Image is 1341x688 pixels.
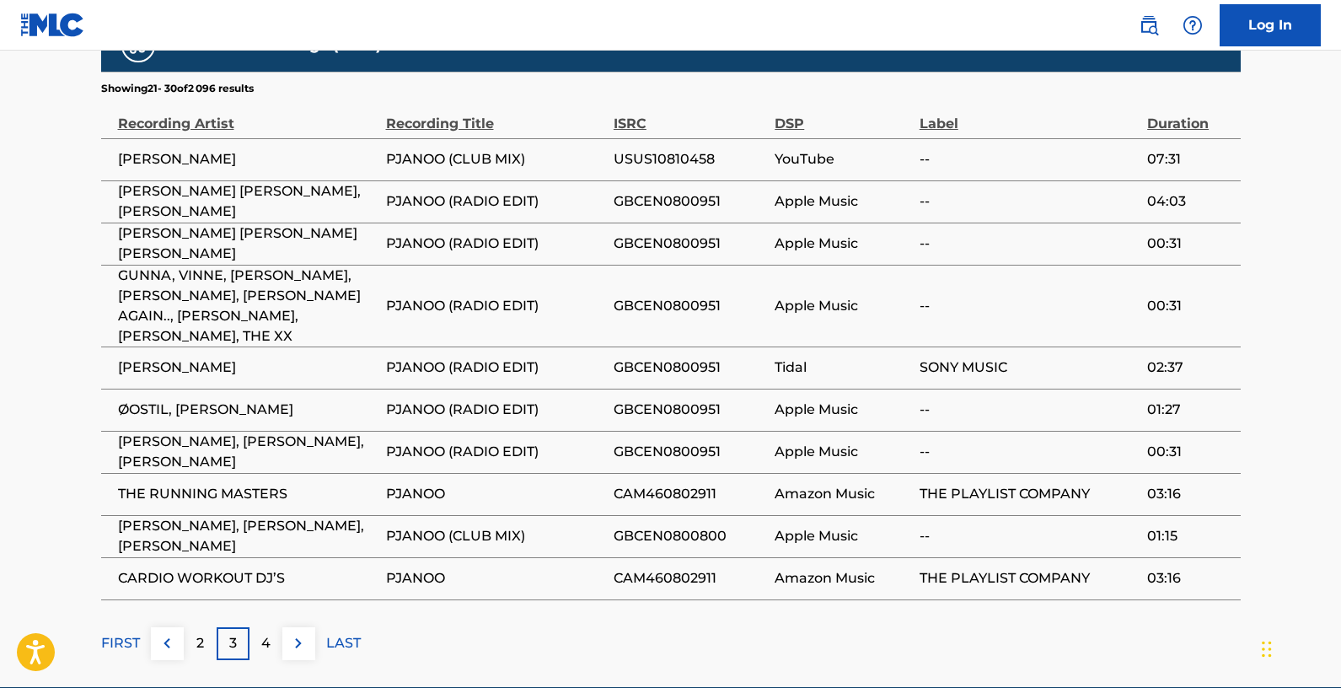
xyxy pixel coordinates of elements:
[1257,607,1341,688] div: Widget de chat
[775,400,910,420] span: Apple Music
[386,234,605,254] span: PJANOO (RADIO EDIT)
[118,432,378,472] span: [PERSON_NAME], [PERSON_NAME], [PERSON_NAME]
[157,633,177,653] img: left
[614,296,766,316] span: GBCEN0800951
[1147,400,1231,420] span: 01:27
[1139,15,1159,35] img: search
[920,357,1139,378] span: SONY MUSIC
[775,484,910,504] span: Amazon Music
[118,400,378,420] span: ØOSTIL, [PERSON_NAME]
[775,149,910,169] span: YouTube
[920,568,1139,589] span: THE PLAYLIST COMPANY
[101,633,140,653] p: FIRST
[1257,607,1341,688] iframe: Chat Widget
[775,442,910,462] span: Apple Music
[920,526,1139,546] span: --
[614,400,766,420] span: GBCEN0800951
[920,191,1139,212] span: --
[1147,484,1231,504] span: 03:16
[775,296,910,316] span: Apple Music
[118,149,378,169] span: [PERSON_NAME]
[386,296,605,316] span: PJANOO (RADIO EDIT)
[920,296,1139,316] span: --
[386,149,605,169] span: PJANOO (CLUB MIX)
[20,13,85,37] img: MLC Logo
[1147,191,1231,212] span: 04:03
[920,442,1139,462] span: --
[1132,8,1166,42] a: Public Search
[386,191,605,212] span: PJANOO (RADIO EDIT)
[386,96,605,134] div: Recording Title
[920,484,1139,504] span: THE PLAYLIST COMPANY
[775,526,910,546] span: Apple Music
[1262,624,1272,675] div: Glisser
[614,149,766,169] span: USUS10810458
[614,442,766,462] span: GBCEN0800951
[386,400,605,420] span: PJANOO (RADIO EDIT)
[614,526,766,546] span: GBCEN0800800
[386,526,605,546] span: PJANOO (CLUB MIX)
[614,234,766,254] span: GBCEN0800951
[1147,442,1231,462] span: 00:31
[1147,149,1231,169] span: 07:31
[614,191,766,212] span: GBCEN0800951
[118,223,378,264] span: [PERSON_NAME] [PERSON_NAME] [PERSON_NAME]
[775,191,910,212] span: Apple Music
[1147,96,1231,134] div: Duration
[1147,526,1231,546] span: 01:15
[229,633,237,653] p: 3
[614,357,766,378] span: GBCEN0800951
[614,568,766,589] span: CAM460802911
[614,484,766,504] span: CAM460802911
[118,516,378,556] span: [PERSON_NAME], [PERSON_NAME], [PERSON_NAME]
[118,266,378,347] span: GUNNA, VINNE, [PERSON_NAME], [PERSON_NAME], [PERSON_NAME] AGAIN.., [PERSON_NAME], [PERSON_NAME], ...
[775,568,910,589] span: Amazon Music
[288,633,308,653] img: right
[386,357,605,378] span: PJANOO (RADIO EDIT)
[775,96,910,134] div: DSP
[1147,568,1231,589] span: 03:16
[118,181,378,222] span: [PERSON_NAME] [PERSON_NAME], [PERSON_NAME]
[118,96,378,134] div: Recording Artist
[1147,357,1231,378] span: 02:37
[1220,4,1321,46] a: Log In
[101,81,254,96] p: Showing 21 - 30 of 2 096 results
[118,484,378,504] span: THE RUNNING MASTERS
[1176,8,1210,42] div: Help
[1183,15,1203,35] img: help
[775,234,910,254] span: Apple Music
[775,357,910,378] span: Tidal
[118,568,378,589] span: CARDIO WORKOUT DJ’S
[1147,296,1231,316] span: 00:31
[920,234,1139,254] span: --
[614,96,766,134] div: ISRC
[386,568,605,589] span: PJANOO
[920,400,1139,420] span: --
[196,633,204,653] p: 2
[326,633,361,653] p: LAST
[1147,234,1231,254] span: 00:31
[920,149,1139,169] span: --
[118,357,378,378] span: [PERSON_NAME]
[920,96,1139,134] div: Label
[386,484,605,504] span: PJANOO
[261,633,271,653] p: 4
[386,442,605,462] span: PJANOO (RADIO EDIT)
